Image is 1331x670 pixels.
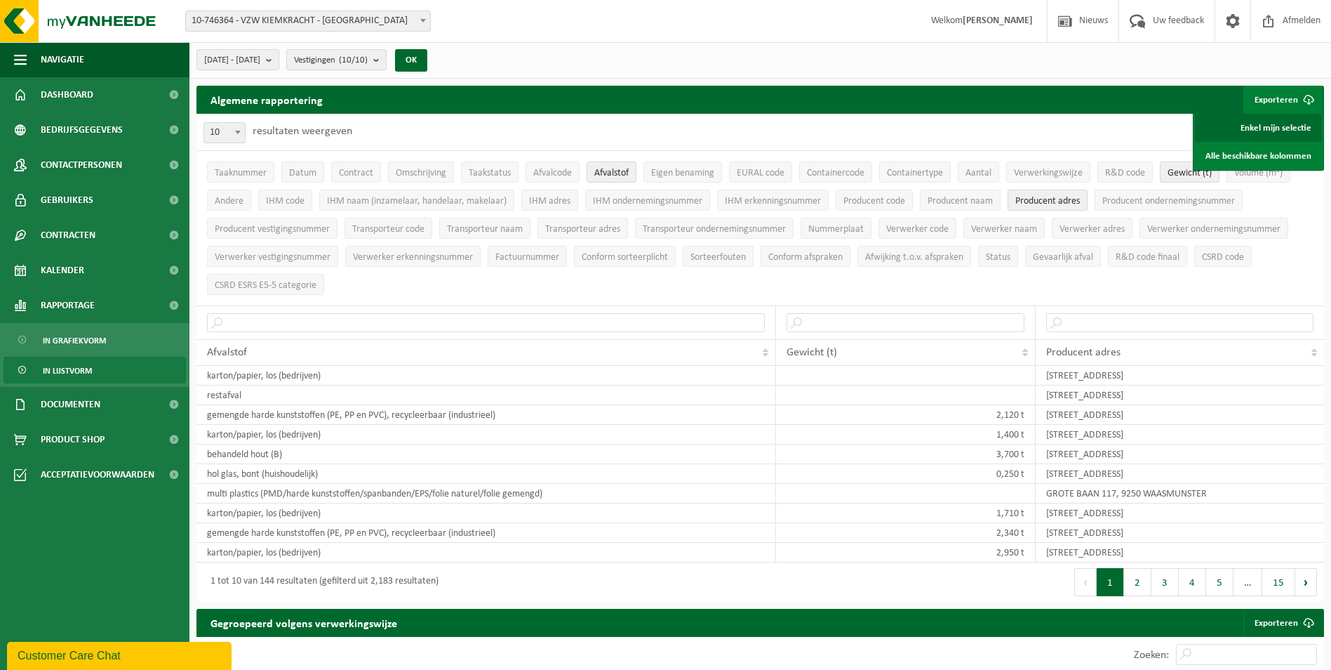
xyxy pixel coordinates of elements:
span: Verwerker vestigingsnummer [215,252,330,263]
button: IHM erkenningsnummerIHM erkenningsnummer: Activate to sort [717,190,829,211]
span: Taakstatus [469,168,511,178]
td: [STREET_ADDRESS] [1036,464,1324,484]
button: IHM ondernemingsnummerIHM ondernemingsnummer: Activate to sort [585,190,710,211]
button: SorteerfoutenSorteerfouten: Activate to sort [683,246,754,267]
span: Gewicht (t) [1168,168,1212,178]
label: Zoeken: [1134,650,1169,661]
button: AfvalcodeAfvalcode: Activate to sort [526,162,580,183]
button: R&D codeR&amp;D code: Activate to sort [1097,162,1153,183]
button: Verwerker vestigingsnummerVerwerker vestigingsnummer: Activate to sort [207,246,338,267]
button: DatumDatum: Activate to sort [281,162,324,183]
span: Vestigingen [294,50,368,71]
span: Contracten [41,218,95,253]
td: 0,250 t [776,464,1036,484]
span: Taaknummer [215,168,267,178]
td: [STREET_ADDRESS] [1036,366,1324,386]
button: 3 [1151,568,1179,596]
span: Gevaarlijk afval [1033,252,1093,263]
td: [STREET_ADDRESS] [1036,523,1324,543]
button: Gevaarlijk afval : Activate to sort [1025,246,1101,267]
button: 15 [1262,568,1295,596]
span: Gebruikers [41,183,93,218]
span: Nummerplaat [808,224,864,235]
a: In lijstvorm [4,357,186,383]
button: Previous [1074,568,1097,596]
td: 2,120 t [776,405,1036,425]
span: IHM code [266,196,305,206]
button: Verwerker codeVerwerker code: Activate to sort [878,218,956,239]
button: StatusStatus: Activate to sort [978,246,1018,267]
button: Verwerker erkenningsnummerVerwerker erkenningsnummer: Activate to sort [345,246,481,267]
button: OK [395,49,427,72]
td: gemengde harde kunststoffen (PE, PP en PVC), recycleerbaar (industrieel) [196,405,776,425]
span: Producent code [843,196,905,206]
button: EURAL codeEURAL code: Activate to sort [729,162,792,183]
td: gemengde harde kunststoffen (PE, PP en PVC), recycleerbaar (industrieel) [196,523,776,543]
span: 10 [204,123,245,143]
span: Producent adres [1015,196,1080,206]
button: ContractContract: Activate to sort [331,162,381,183]
button: Verwerker ondernemingsnummerVerwerker ondernemingsnummer: Activate to sort [1139,218,1288,239]
button: FactuurnummerFactuurnummer: Activate to sort [488,246,567,267]
button: VerwerkingswijzeVerwerkingswijze: Activate to sort [1006,162,1090,183]
span: … [1233,568,1262,596]
span: Andere [215,196,243,206]
span: Contract [339,168,373,178]
span: Eigen benaming [651,168,714,178]
button: IHM codeIHM code: Activate to sort [258,190,312,211]
button: R&D code finaalR&amp;D code finaal: Activate to sort [1108,246,1187,267]
button: Eigen benamingEigen benaming: Activate to sort [643,162,722,183]
span: 10-746364 - VZW KIEMKRACHT - HAMME [185,11,431,32]
button: [DATE] - [DATE] [196,49,279,70]
span: R&D code finaal [1116,252,1179,263]
button: 4 [1179,568,1206,596]
span: Sorteerfouten [690,252,746,263]
span: Acceptatievoorwaarden [41,457,154,492]
span: CSRD code [1202,252,1244,263]
button: Transporteur adresTransporteur adres: Activate to sort [537,218,628,239]
iframe: chat widget [7,639,234,670]
td: GROTE BAAN 117, 9250 WAASMUNSTER [1036,484,1324,504]
button: TaaknummerTaaknummer: Activate to remove sorting [207,162,274,183]
td: 2,340 t [776,523,1036,543]
button: Transporteur naamTransporteur naam: Activate to sort [439,218,530,239]
td: multi plastics (PMD/harde kunststoffen/spanbanden/EPS/folie naturel/folie gemengd) [196,484,776,504]
span: CSRD ESRS E5-5 categorie [215,280,316,291]
td: karton/papier, los (bedrijven) [196,366,776,386]
span: Producent adres [1046,347,1121,358]
td: karton/papier, los (bedrijven) [196,425,776,445]
button: Producent vestigingsnummerProducent vestigingsnummer: Activate to sort [207,218,337,239]
button: CSRD ESRS E5-5 categorieCSRD ESRS E5-5 categorie: Activate to sort [207,274,324,295]
button: Conform sorteerplicht : Activate to sort [574,246,676,267]
span: Rapportage [41,288,95,323]
span: Containercode [807,168,864,178]
button: 2 [1124,568,1151,596]
td: 1,400 t [776,425,1036,445]
span: Verwerker erkenningsnummer [353,252,473,263]
span: Volume (m³) [1234,168,1283,178]
button: Producent naamProducent naam: Activate to sort [920,190,1001,211]
button: Verwerker naamVerwerker naam: Activate to sort [963,218,1045,239]
span: Conform afspraken [768,252,843,263]
button: AfvalstofAfvalstof: Activate to sort [587,162,636,183]
td: [STREET_ADDRESS] [1036,445,1324,464]
button: Transporteur ondernemingsnummerTransporteur ondernemingsnummer : Activate to sort [635,218,794,239]
span: Dashboard [41,77,93,112]
div: 1 tot 10 van 144 resultaten (gefilterd uit 2,183 resultaten) [203,570,439,595]
span: In grafiekvorm [43,327,106,354]
span: Producent vestigingsnummer [215,224,330,235]
span: Verwerker ondernemingsnummer [1147,224,1280,235]
span: Kalender [41,253,84,288]
span: Verwerker adres [1059,224,1125,235]
span: Transporteur ondernemingsnummer [643,224,786,235]
span: Contactpersonen [41,147,122,183]
button: Next [1295,568,1317,596]
button: ContainertypeContainertype: Activate to sort [879,162,951,183]
span: IHM erkenningsnummer [725,196,821,206]
a: In grafiekvorm [4,327,186,353]
td: [STREET_ADDRESS] [1036,543,1324,563]
span: IHM adres [529,196,570,206]
button: Conform afspraken : Activate to sort [761,246,850,267]
button: Producent ondernemingsnummerProducent ondernemingsnummer: Activate to sort [1095,190,1243,211]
